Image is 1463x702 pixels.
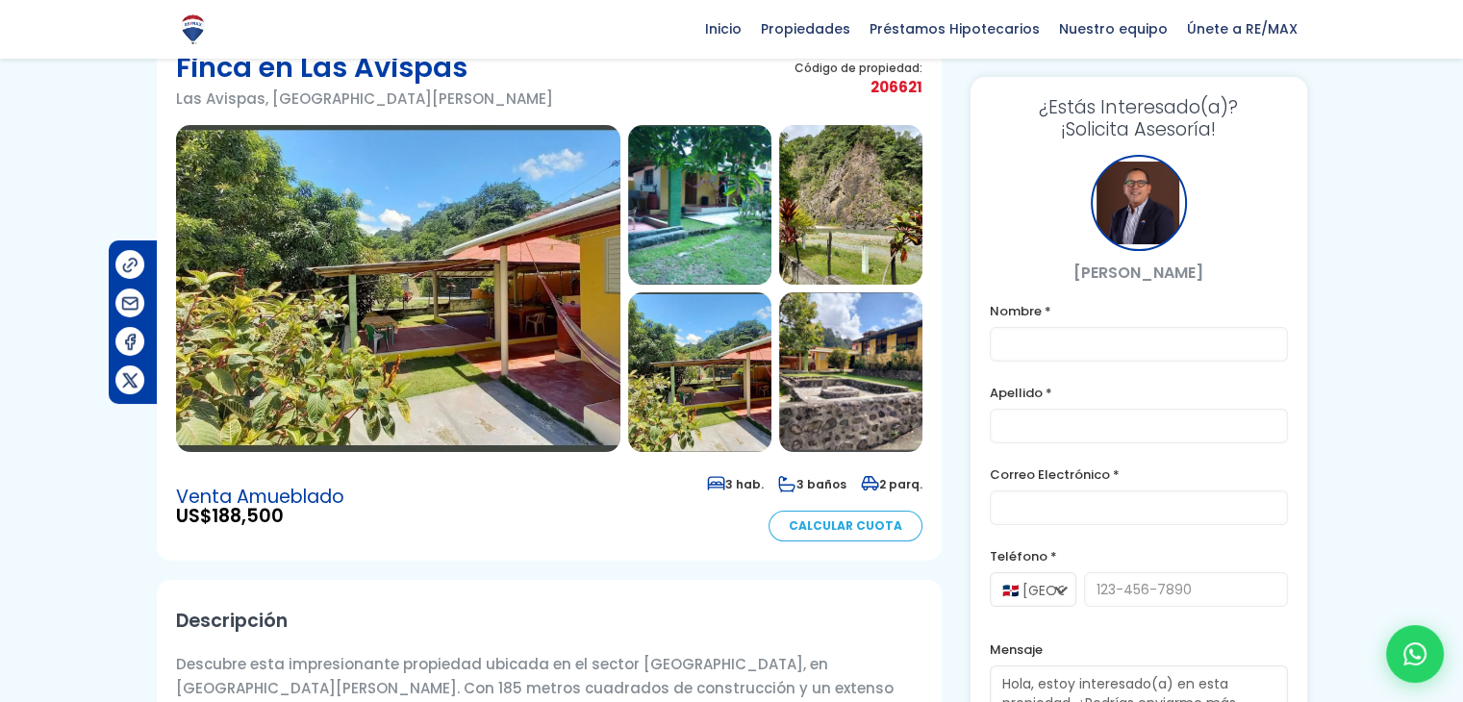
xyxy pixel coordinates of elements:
span: 3 baños [778,476,846,492]
img: Finca en Las Avispas [779,125,922,285]
img: Finca en Las Avispas [628,125,771,285]
img: Compartir [120,293,140,313]
span: Inicio [695,14,751,43]
span: 206621 [795,75,922,99]
label: Teléfono * [990,544,1288,568]
p: Las Avispas, [GEOGRAPHIC_DATA][PERSON_NAME] [176,87,553,111]
img: Logo de REMAX [176,13,210,46]
span: Propiedades [751,14,860,43]
img: Compartir [120,332,140,352]
label: Correo Electrónico * [990,463,1288,487]
label: Apellido * [990,381,1288,405]
h1: Finca en Las Avispas [176,48,553,87]
label: Nombre * [990,299,1288,323]
img: Finca en Las Avispas [176,125,620,452]
a: Calcular Cuota [769,511,922,541]
h3: ¡Solicita Asesoría! [990,96,1288,140]
img: Compartir [120,255,140,275]
span: 188,500 [212,503,284,529]
span: Únete a RE/MAX [1177,14,1307,43]
div: Hugo Pagan [1091,155,1187,251]
img: Finca en Las Avispas [628,292,771,452]
input: 123-456-7890 [1084,572,1288,607]
span: 3 hab. [707,476,764,492]
span: US$ [176,507,344,526]
h2: Descripción [176,599,922,642]
span: Nuestro equipo [1049,14,1177,43]
span: Préstamos Hipotecarios [860,14,1049,43]
p: [PERSON_NAME] [990,261,1288,285]
span: Código de propiedad: [795,61,922,75]
span: ¿Estás Interesado(a)? [990,96,1288,118]
img: Compartir [120,370,140,390]
span: 2 parq. [861,476,922,492]
label: Mensaje [990,638,1288,662]
span: Venta Amueblado [176,488,344,507]
img: Finca en Las Avispas [779,292,922,452]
